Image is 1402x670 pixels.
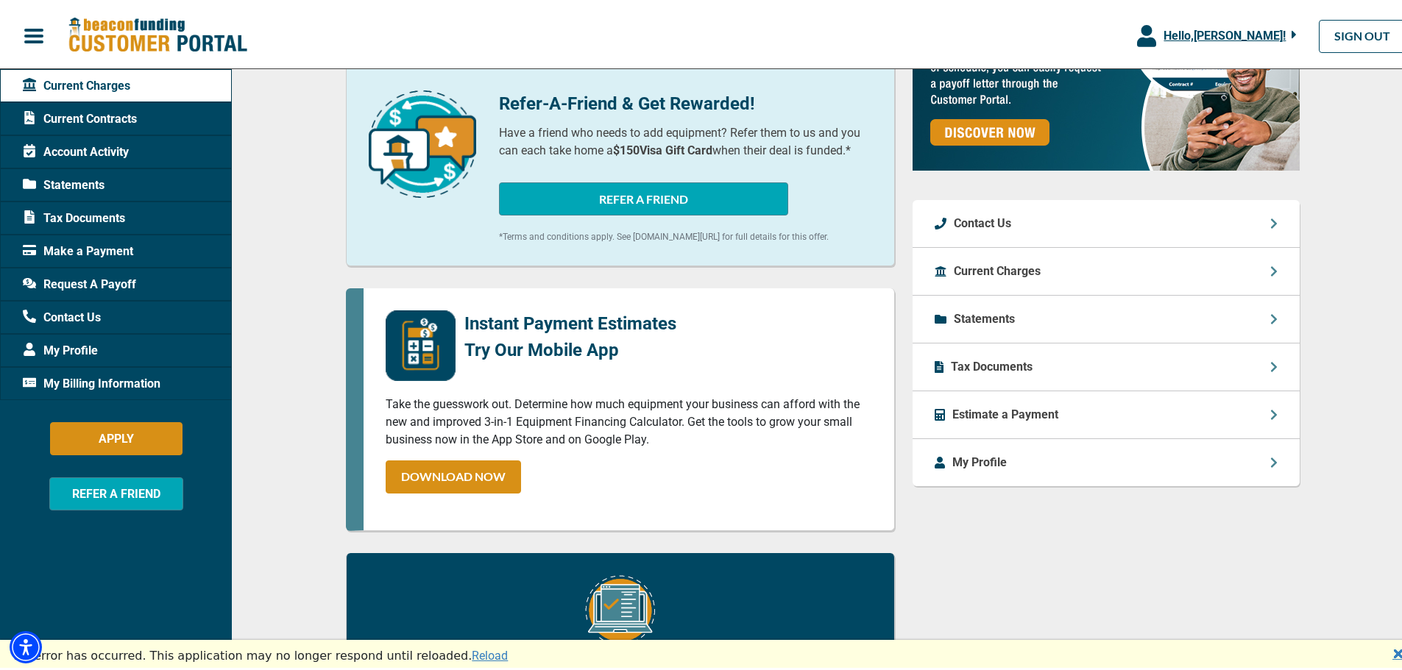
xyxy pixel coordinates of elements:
[951,355,1033,373] p: Tax Documents
[23,107,137,125] span: Current Contracts
[613,140,712,154] b: $150 Visa Gift Card
[23,306,101,324] span: Contact Us
[472,646,508,660] a: Reload
[464,307,676,334] p: Instant Payment Estimates
[499,88,872,114] p: Refer-A-Friend & Get Rewarded!
[369,88,476,195] img: refer-a-friend-icon.png
[386,457,521,491] a: DOWNLOAD NOW
[952,451,1007,468] p: My Profile
[1164,26,1286,40] span: Hello, [PERSON_NAME] !
[499,227,872,240] p: *Terms and conditions apply. See [DOMAIN_NAME][URL] for full details for this offer.
[49,474,183,507] button: REFER A FRIEND
[954,212,1011,229] p: Contact Us
[954,307,1015,325] p: Statements
[10,628,42,660] div: Accessibility Menu
[23,74,130,92] span: Current Charges
[952,403,1058,421] p: Estimate a Payment
[68,14,247,51] img: Beacon Funding Customer Portal Logo
[50,419,183,452] button: APPLY
[23,273,136,291] span: Request A Payoff
[464,334,676,360] p: Try Our Mobile App
[954,260,1041,277] p: Current Charges
[23,339,98,357] span: My Profile
[23,174,105,191] span: Statements
[23,140,129,158] span: Account Activity
[23,240,133,257] span: Make a Payment
[499,179,788,213] button: REFER A FRIEND
[23,207,125,224] span: Tax Documents
[23,372,160,390] span: My Billing Information
[386,393,872,446] p: Take the guesswork out. Determine how much equipment your business can afford with the new and im...
[585,572,655,642] img: Equipment Financing Online Image
[499,121,872,157] p: Have a friend who needs to add equipment? Refer them to us and you can each take home a when thei...
[386,307,456,378] img: mobile-app-logo.png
